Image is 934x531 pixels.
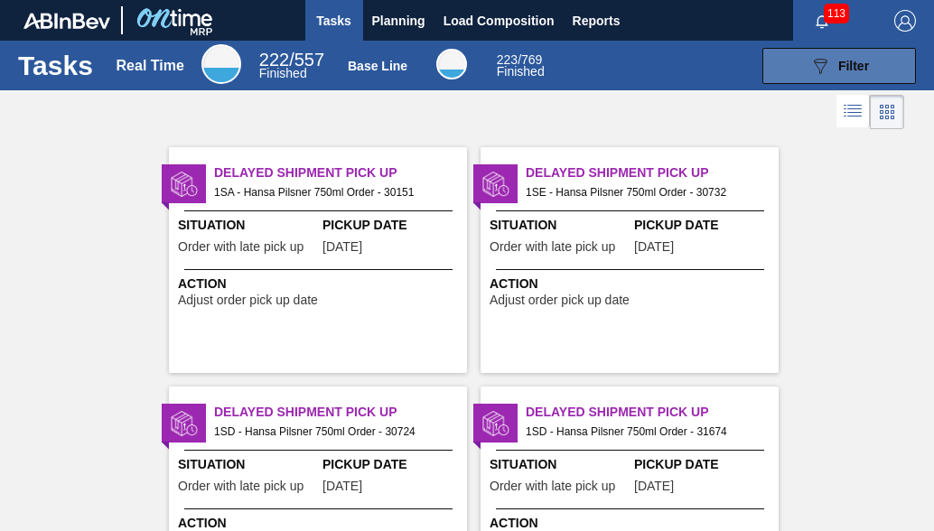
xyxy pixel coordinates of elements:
span: Situation [490,216,630,235]
span: 223 [497,52,518,67]
button: Filter [762,48,916,84]
span: Pickup Date [322,455,462,474]
span: Pickup Date [322,216,462,235]
img: Logout [894,10,916,32]
span: Order with late pick up [490,240,615,254]
span: 09/12/2025 [634,480,674,493]
span: Tasks [314,10,354,32]
span: 113 [824,4,849,23]
span: Situation [178,455,318,474]
span: Adjust order pick up date [490,293,630,307]
span: Reports [573,10,621,32]
span: Pickup Date [634,216,774,235]
span: Action [178,275,462,293]
h1: Tasks [18,55,93,76]
span: 222 [259,50,289,70]
span: / 769 [497,52,543,67]
span: / 557 [259,50,324,70]
span: Finished [497,64,545,79]
button: Notifications [793,8,851,33]
div: Real Time [201,44,241,84]
span: Order with late pick up [178,240,304,254]
span: Planning [372,10,425,32]
div: Card Vision [870,95,904,129]
div: Base Line [348,59,407,73]
img: TNhmsLtSVTkK8tSr43FrP2fwEKptu5GPRR3wAAAABJRU5ErkJggg== [23,13,110,29]
span: Adjust order pick up date [178,293,318,307]
div: Base Line [497,54,545,78]
span: Load Composition [444,10,555,32]
span: Action [490,275,774,293]
span: Filter [838,59,869,73]
span: 08/15/2025 [634,240,674,254]
span: 08/15/2025 [322,480,362,493]
div: Base Line [436,49,467,79]
div: Real Time [259,52,324,79]
span: Delayed Shipment Pick Up [214,403,467,422]
img: status [482,171,509,198]
span: 1SA - Hansa Pilsner 750ml Order - 30151 [214,182,453,202]
span: Pickup Date [634,455,774,474]
span: Delayed Shipment Pick Up [526,403,779,422]
span: Order with late pick up [490,480,615,493]
span: 1SE - Hansa Pilsner 750ml Order - 30732 [526,182,764,202]
div: Real Time [117,58,184,74]
img: status [171,410,198,437]
img: status [171,171,198,198]
span: Order with late pick up [178,480,304,493]
span: Delayed Shipment Pick Up [214,163,467,182]
span: Situation [490,455,630,474]
div: List Vision [836,95,870,129]
span: Finished [259,66,307,80]
span: 07/25/2025 [322,240,362,254]
span: 1SD - Hansa Pilsner 750ml Order - 30724 [214,422,453,442]
span: Delayed Shipment Pick Up [526,163,779,182]
span: 1SD - Hansa Pilsner 750ml Order - 31674 [526,422,764,442]
span: Situation [178,216,318,235]
img: status [482,410,509,437]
